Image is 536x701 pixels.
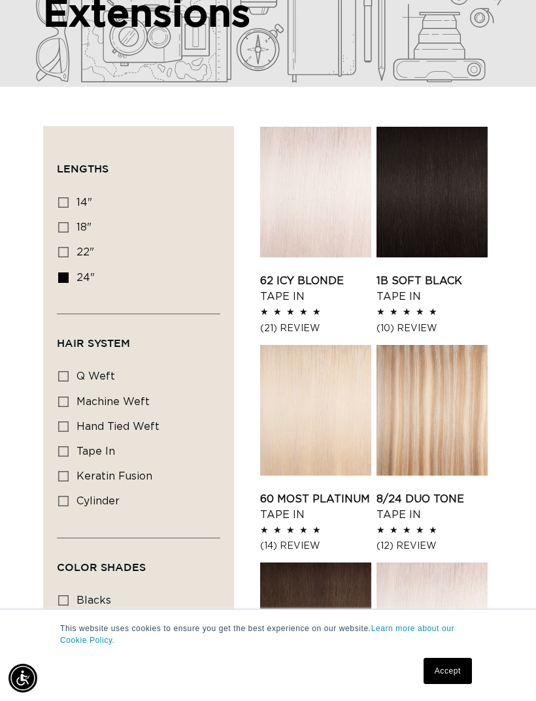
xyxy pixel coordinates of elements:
span: Lengths [57,163,109,174]
span: cylinder [76,496,120,506]
span: keratin fusion [76,471,152,481]
span: hand tied weft [76,421,159,432]
a: 60 Most Platinum Tape In [260,491,371,523]
span: 14" [76,197,92,208]
summary: Lengths (0 selected) [57,140,220,187]
div: Accessibility Menu [8,664,37,693]
span: 22" [76,247,94,257]
span: 18" [76,222,92,233]
a: 8/24 Duo Tone Tape In [377,491,488,523]
span: tape in [76,446,115,457]
span: Hair System [57,337,130,349]
span: machine weft [76,397,150,407]
p: This website uses cookies to ensure you get the best experience on our website. [60,623,476,646]
summary: Color Shades (0 selected) [57,538,220,585]
a: 62 Icy Blonde Tape In [260,273,371,304]
a: 1B Soft Black Tape In [377,273,488,304]
a: Accept [424,658,472,684]
span: q weft [76,371,115,382]
span: blacks [76,595,111,606]
span: Color Shades [57,561,146,573]
span: 24" [76,272,95,283]
summary: Hair System (0 selected) [57,314,220,361]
